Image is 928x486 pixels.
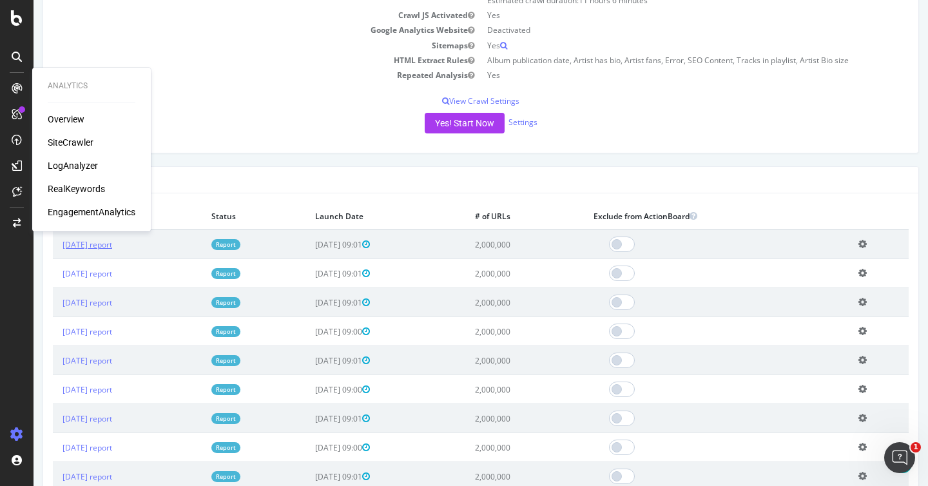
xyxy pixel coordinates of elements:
a: Report [178,268,207,279]
a: Overview [48,113,84,126]
td: 2,000,000 [432,375,550,404]
a: [DATE] report [29,297,79,308]
th: # of URLs [432,203,550,229]
span: [DATE] 09:01 [282,413,336,424]
a: Report [178,384,207,395]
td: 2,000,000 [432,404,550,433]
td: 2,000,000 [432,346,550,375]
a: [DATE] report [29,384,79,395]
a: Report [178,239,207,250]
td: Yes [447,38,875,53]
a: SiteCrawler [48,136,93,149]
a: EngagementAnalytics [48,206,135,219]
span: [DATE] 09:00 [282,442,336,453]
td: Yes [447,68,875,83]
a: [DATE] report [29,326,79,337]
a: [DATE] report [29,355,79,366]
span: 1 [911,442,921,452]
a: [DATE] report [29,442,79,453]
a: RealKeywords [48,182,105,195]
span: [DATE] 09:00 [282,326,336,337]
td: 2,000,000 [432,288,550,317]
span: [DATE] 09:00 [282,384,336,395]
td: Repeated Analysis [19,68,447,83]
span: [DATE] 09:01 [282,355,336,366]
span: [DATE] 09:01 [282,297,336,308]
span: [DATE] 09:01 [282,268,336,279]
td: 2,000,000 [432,229,550,259]
a: Settings [475,117,504,128]
a: Report [178,297,207,308]
td: 2,000,000 [432,433,550,462]
th: Launch Date [272,203,432,229]
td: Crawl JS Activated [19,8,447,23]
a: Report [178,442,207,453]
a: [DATE] report [29,413,79,424]
td: Sitemaps [19,38,447,53]
a: [DATE] report [29,239,79,250]
th: Status [168,203,273,229]
iframe: Intercom live chat [884,442,915,473]
a: Report [178,471,207,482]
th: Exclude from ActionBoard [550,203,816,229]
td: Deactivated [447,23,875,37]
td: 2,000,000 [432,317,550,346]
span: [DATE] 09:01 [282,239,336,250]
th: Analysis [19,203,168,229]
span: [DATE] 09:01 [282,471,336,482]
a: [DATE] report [29,471,79,482]
a: LogAnalyzer [48,159,98,172]
a: [DATE] report [29,268,79,279]
a: Report [178,355,207,366]
button: Yes! Start Now [391,113,471,133]
h4: Last 10 Crawls [19,173,875,186]
td: Yes [447,8,875,23]
div: Analytics [48,81,135,92]
td: HTML Extract Rules [19,53,447,68]
a: Report [178,326,207,337]
a: Report [178,413,207,424]
td: Album publication date, Artist has bio, Artist fans, Error, SEO Content, Tracks in playlist, Arti... [447,53,875,68]
td: Google Analytics Website [19,23,447,37]
td: 2,000,000 [432,259,550,288]
p: View Crawl Settings [19,95,875,106]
